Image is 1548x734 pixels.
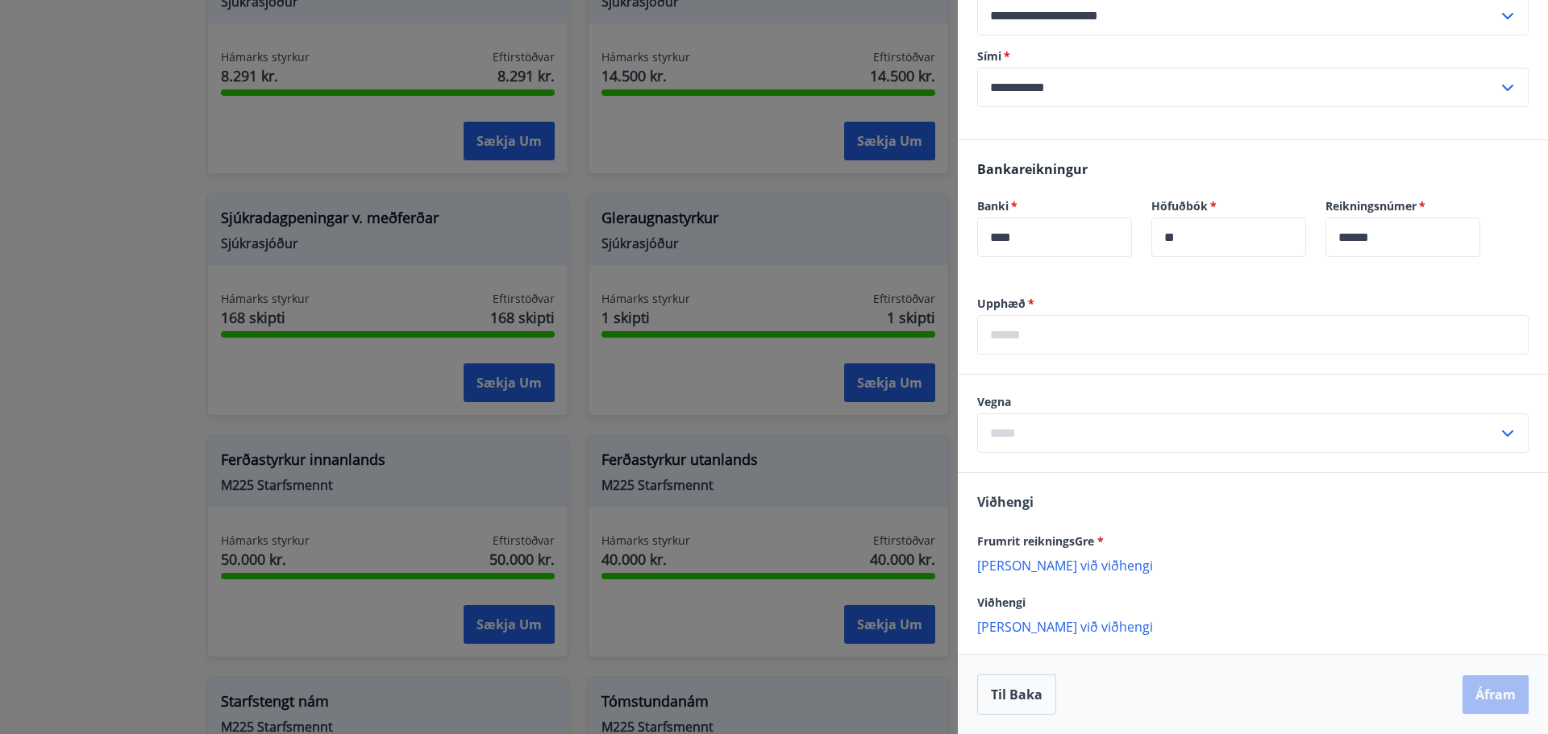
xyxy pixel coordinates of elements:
span: Viðhengi [977,493,1034,511]
label: Banki [977,198,1132,214]
span: Viðhengi [977,595,1026,610]
span: Frumrit reikningsGre [977,533,1104,549]
label: Vegna [977,394,1529,410]
span: Bankareikningur [977,160,1088,178]
label: Höfuðbók [1151,198,1306,214]
label: Sími [977,48,1529,64]
p: [PERSON_NAME] við viðhengi [977,557,1529,573]
p: [PERSON_NAME] við viðhengi [977,618,1529,634]
button: Til baka [977,674,1056,715]
label: Reikningsnúmer [1325,198,1480,214]
div: Upphæð [977,315,1529,355]
label: Upphæð [977,296,1529,312]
